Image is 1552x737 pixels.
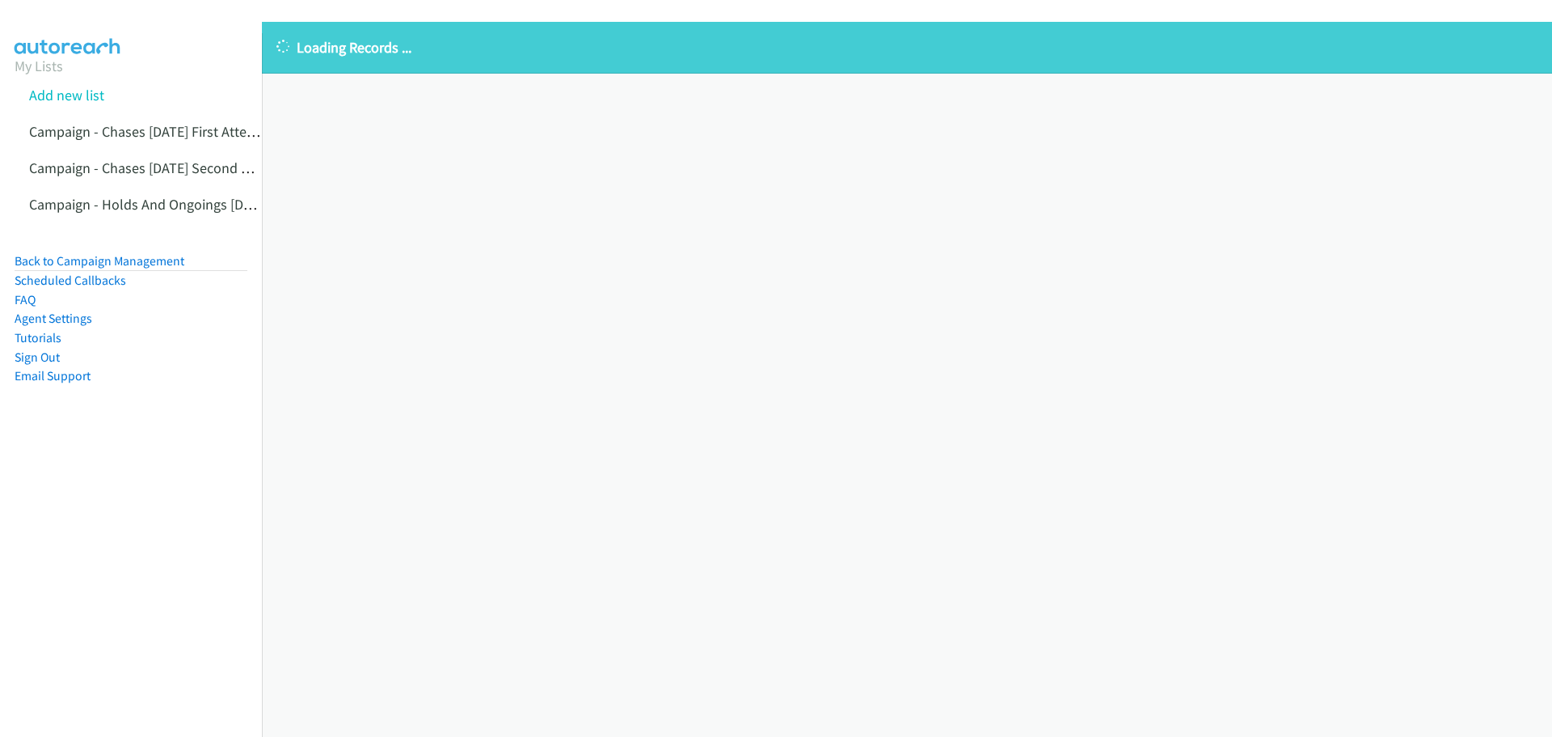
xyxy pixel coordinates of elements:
[29,195,270,214] a: Campaign - Holds And Ongoings [DATE]
[15,368,91,383] a: Email Support
[15,292,36,307] a: FAQ
[15,330,61,345] a: Tutorials
[15,311,92,326] a: Agent Settings
[15,273,126,288] a: Scheduled Callbacks
[276,36,1537,58] p: Loading Records ...
[15,57,63,75] a: My Lists
[15,349,60,365] a: Sign Out
[29,122,272,141] a: Campaign - Chases [DATE] First Attempt
[15,253,184,269] a: Back to Campaign Management
[29,86,104,104] a: Add new list
[29,159,291,177] a: Campaign - Chases [DATE] Second Attempt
